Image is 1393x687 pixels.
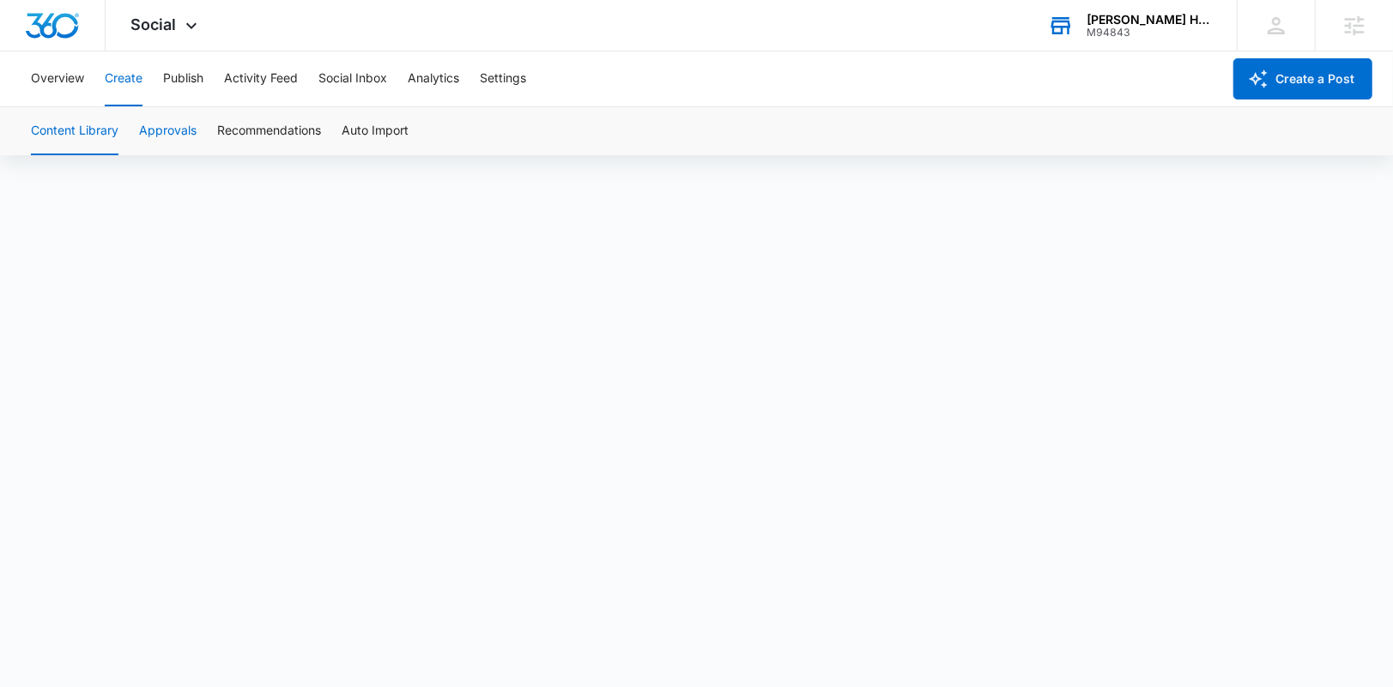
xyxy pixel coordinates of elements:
[139,107,197,155] button: Approvals
[31,51,84,106] button: Overview
[31,107,118,155] button: Content Library
[131,15,177,33] span: Social
[480,51,526,106] button: Settings
[163,51,203,106] button: Publish
[217,107,321,155] button: Recommendations
[318,51,387,106] button: Social Inbox
[1087,27,1212,39] div: account id
[224,51,298,106] button: Activity Feed
[1233,58,1372,99] button: Create a Post
[1087,13,1212,27] div: account name
[408,51,459,106] button: Analytics
[105,51,142,106] button: Create
[342,107,409,155] button: Auto Import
